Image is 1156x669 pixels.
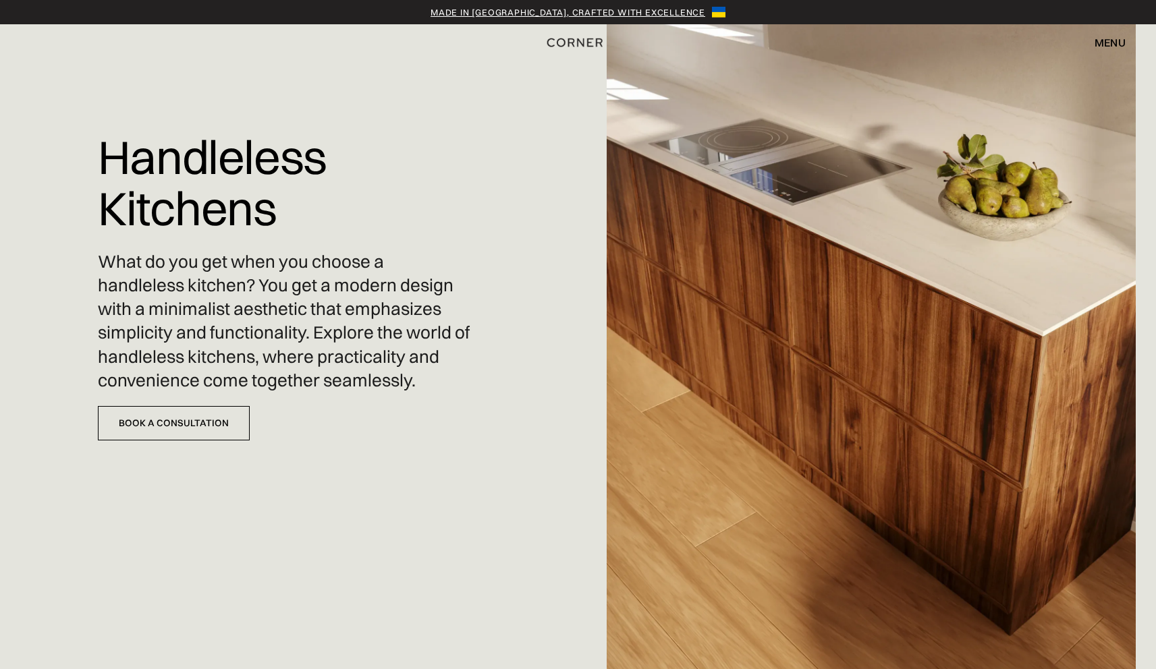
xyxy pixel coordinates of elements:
[98,406,250,440] a: Book a Consultation
[1081,31,1126,54] div: menu
[431,5,705,19] a: Made in [GEOGRAPHIC_DATA], crafted with excellence
[98,250,472,392] p: What do you get when you choose a handleless kitchen? You get a modern design with a minimalist a...
[98,121,472,243] h1: Handleless Kitchens
[1095,37,1126,48] div: menu
[528,34,628,51] a: home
